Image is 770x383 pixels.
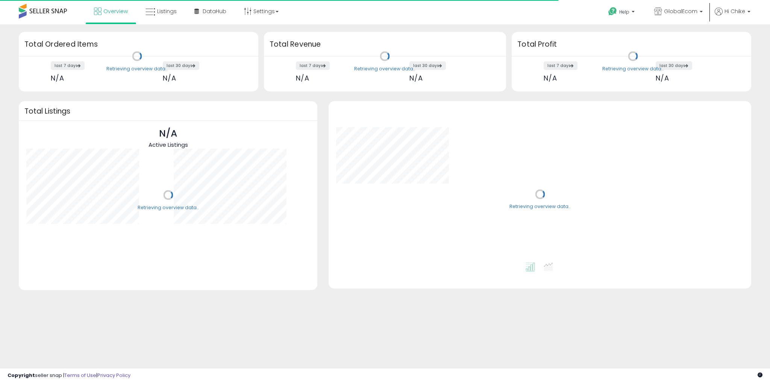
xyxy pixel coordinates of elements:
[725,8,745,15] span: Hi Chike
[354,65,415,72] div: Retrieving overview data..
[103,8,128,15] span: Overview
[664,8,697,15] span: GlobalEcom
[157,8,177,15] span: Listings
[138,204,199,211] div: Retrieving overview data..
[106,65,168,72] div: Retrieving overview data..
[203,8,226,15] span: DataHub
[715,8,750,24] a: Hi Chike
[608,7,617,16] i: Get Help
[602,1,642,24] a: Help
[619,9,629,15] span: Help
[509,204,571,210] div: Retrieving overview data..
[602,65,664,72] div: Retrieving overview data..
